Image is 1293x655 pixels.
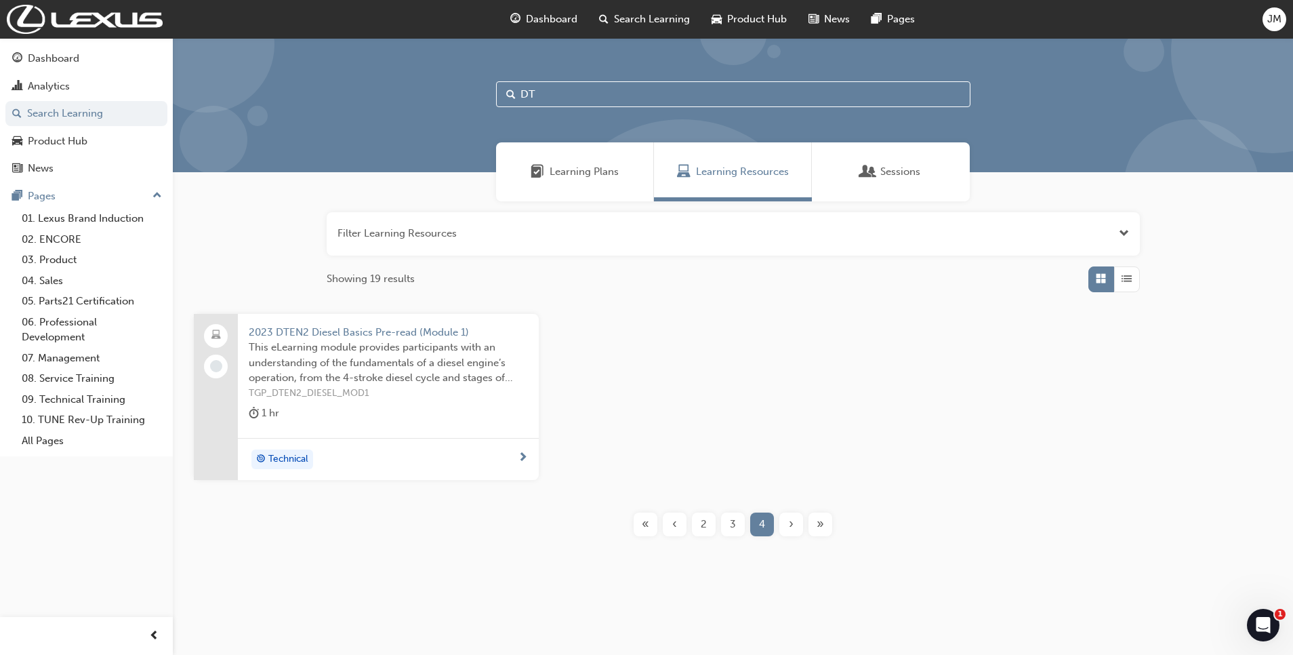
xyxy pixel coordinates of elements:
a: 10. TUNE Rev-Up Training [16,410,167,431]
button: First page [631,513,660,536]
input: Search... [496,81,970,107]
span: search-icon [599,11,609,28]
a: 04. Sales [16,271,167,292]
button: Open the filter [1119,226,1129,241]
span: Search Learning [614,12,690,27]
div: Product Hub [28,134,87,149]
span: 1 [1275,609,1286,620]
span: Learning Plans [550,164,619,180]
span: 2023 DTEN2 Diesel Basics Pre-read (Module 1) [249,325,528,340]
span: pages-icon [871,11,882,28]
a: news-iconNews [798,5,861,33]
a: News [5,156,167,181]
span: This eLearning module provides participants with an understanding of the fundamentals of a diesel... [249,340,528,386]
span: guage-icon [12,53,22,65]
iframe: Intercom live chat [1247,609,1279,641]
a: search-iconSearch Learning [588,5,701,33]
a: 2023 DTEN2 Diesel Basics Pre-read (Module 1)This eLearning module provides participants with an u... [194,314,539,481]
span: news-icon [808,11,819,28]
span: Grid [1096,271,1106,287]
span: learningRecordVerb_NONE-icon [210,360,222,372]
span: guage-icon [510,11,520,28]
span: Learning Resources [696,164,789,180]
a: Learning PlansLearning Plans [496,142,654,201]
a: 05. Parts21 Certification [16,291,167,312]
span: prev-icon [149,628,159,645]
a: 09. Technical Training [16,389,167,410]
span: news-icon [12,163,22,175]
span: Pages [887,12,915,27]
div: 1 hr [249,405,279,422]
a: 01. Lexus Brand Induction [16,208,167,229]
span: Product Hub [727,12,787,27]
a: Product Hub [5,129,167,154]
span: car-icon [712,11,722,28]
span: target-icon [256,451,266,469]
span: Sessions [880,164,920,180]
a: car-iconProduct Hub [701,5,798,33]
span: 2 [701,517,707,532]
span: Learning Plans [531,164,544,180]
div: Dashboard [28,51,79,66]
span: List [1122,271,1132,287]
span: Showing 19 results [327,271,415,287]
span: chart-icon [12,81,22,93]
button: Last page [806,513,835,536]
div: News [28,161,54,176]
span: duration-icon [249,405,259,422]
span: search-icon [12,108,22,120]
a: pages-iconPages [861,5,926,33]
a: Dashboard [5,46,167,71]
button: Previous page [660,513,689,536]
button: JM [1263,7,1286,31]
button: Pages [5,184,167,209]
button: Page 3 [718,513,747,536]
span: Dashboard [526,12,577,27]
span: 4 [759,517,765,532]
a: 02. ENCORE [16,229,167,250]
div: Pages [28,188,56,204]
a: 07. Management [16,348,167,369]
span: up-icon [152,187,162,205]
span: « [642,517,649,532]
div: Analytics [28,79,70,94]
span: Technical [268,452,308,467]
span: ‹ [672,517,677,532]
span: next-icon [518,452,528,464]
button: DashboardAnalyticsSearch LearningProduct HubNews [5,43,167,184]
a: 06. Professional Development [16,312,167,348]
a: 08. Service Training [16,368,167,389]
span: » [817,517,824,532]
span: car-icon [12,136,22,148]
a: Analytics [5,74,167,99]
span: Sessions [861,164,875,180]
span: JM [1267,12,1281,27]
button: Page 2 [689,513,718,536]
a: Learning ResourcesLearning Resources [654,142,812,201]
a: Search Learning [5,101,167,126]
button: Next page [777,513,806,536]
span: 3 [730,517,736,532]
span: News [824,12,850,27]
a: All Pages [16,431,167,452]
a: SessionsSessions [812,142,970,201]
span: › [789,517,794,532]
span: pages-icon [12,191,22,203]
a: 03. Product [16,250,167,271]
span: TGP_DTEN2_DIESEL_MOD1 [249,386,528,401]
a: guage-iconDashboard [499,5,588,33]
button: Page 4 [747,513,777,536]
span: Learning Resources [677,164,691,180]
span: laptop-icon [211,327,221,344]
img: Trak [7,5,163,34]
span: Search [506,87,516,102]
